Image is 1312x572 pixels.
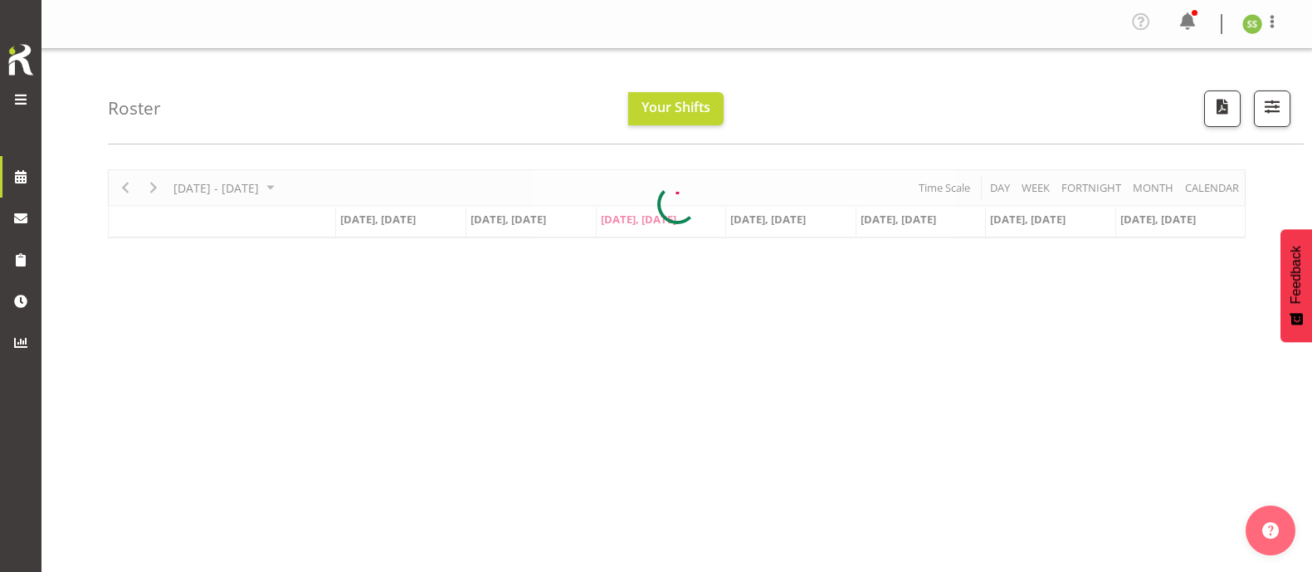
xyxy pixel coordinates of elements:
span: Your Shifts [641,98,710,116]
span: Feedback [1289,246,1304,304]
div: Timeline Week of August 27, 2025 [108,169,1246,238]
img: Rosterit icon logo [4,42,37,78]
button: Your Shifts [628,92,724,125]
img: sivanila-sapati8639.jpg [1242,14,1262,34]
img: help-xxl-2.png [1262,522,1279,539]
button: Feedback - Show survey [1280,229,1312,342]
h4: Roster [108,99,161,118]
button: Download a PDF of the roster according to the set date range. [1204,90,1241,127]
button: Filter Shifts [1254,90,1290,127]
